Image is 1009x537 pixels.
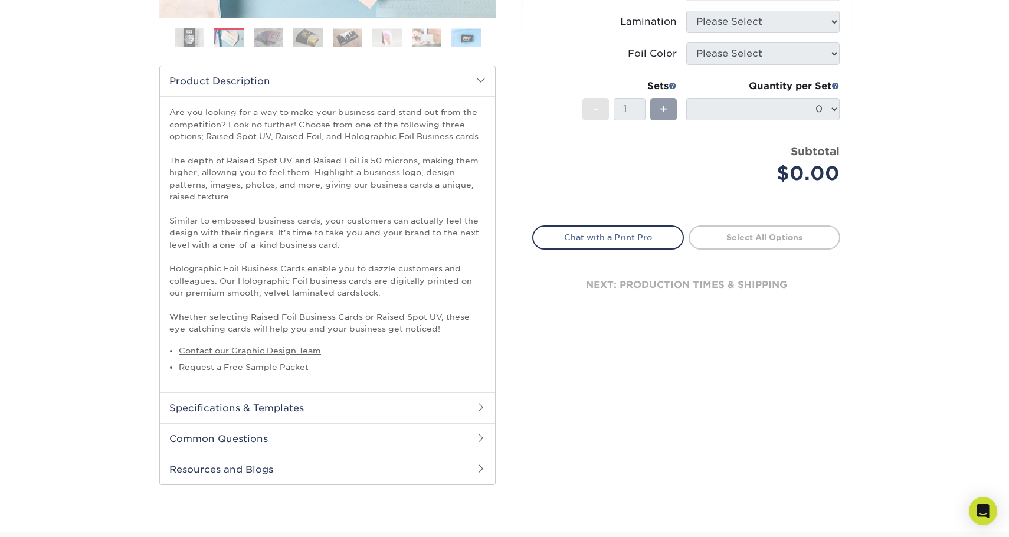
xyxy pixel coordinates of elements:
div: Lamination [620,15,677,29]
a: Chat with a Print Pro [532,225,684,249]
h2: Product Description [160,66,495,96]
img: Business Cards 08 [451,28,481,47]
div: Sets [582,79,677,93]
a: Select All Options [689,225,840,249]
img: Business Cards 05 [333,28,362,47]
strong: Subtotal [791,145,840,158]
img: Business Cards 07 [412,28,441,47]
div: next: production times & shipping [532,250,840,320]
span: + [660,100,667,118]
div: Quantity per Set [686,79,840,93]
span: - [593,100,598,118]
img: Business Cards 02 [214,28,244,49]
div: $0.00 [695,159,840,188]
h2: Resources and Blogs [160,454,495,484]
div: Foil Color [628,47,677,61]
img: Business Cards 01 [175,23,204,53]
a: Contact our Graphic Design Team [179,346,321,355]
img: Business Cards 04 [293,27,323,48]
div: Open Intercom Messenger [969,497,997,525]
img: Business Cards 06 [372,28,402,47]
h2: Common Questions [160,423,495,454]
h2: Specifications & Templates [160,392,495,423]
p: Are you looking for a way to make your business card stand out from the competition? Look no furt... [169,106,486,335]
img: Business Cards 03 [254,27,283,48]
a: Request a Free Sample Packet [179,362,309,372]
